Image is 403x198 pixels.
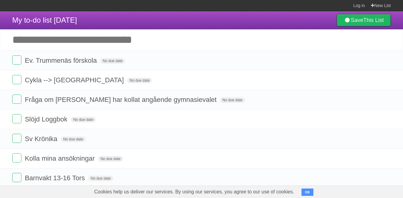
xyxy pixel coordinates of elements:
span: Cykla --> [GEOGRAPHIC_DATA] [25,76,125,84]
span: No due date [127,78,152,83]
b: This List [363,17,384,23]
span: My to-do list [DATE] [12,16,77,24]
label: Done [12,134,21,143]
span: Cookies help us deliver our services. By using our services, you agree to our use of cookies. [88,186,300,198]
span: Slöjd Loggbok [25,115,69,123]
span: Fråga om [PERSON_NAME] har kollat angående gymnasievalet [25,96,218,103]
label: Done [12,55,21,65]
span: No due date [88,176,113,181]
span: Sv Krönika [25,135,59,143]
a: SaveThis List [337,14,391,26]
button: OK [301,189,313,196]
label: Done [12,95,21,104]
label: Done [12,114,21,123]
span: No due date [98,156,123,162]
span: No due date [61,136,86,142]
label: Done [12,153,21,163]
span: Ev. Trummenäs förskola [25,57,98,64]
span: No due date [220,97,245,103]
label: Done [12,173,21,182]
span: Kolla mina ansökningar [25,155,96,162]
span: Barnvakt 13-16 Tors [25,174,86,182]
label: Done [12,75,21,84]
span: No due date [100,58,125,64]
span: No due date [71,117,96,122]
